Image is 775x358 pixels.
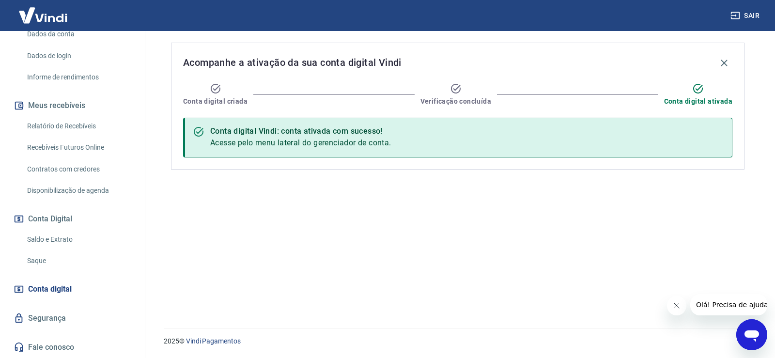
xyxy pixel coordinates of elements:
a: Conta digital [12,279,133,300]
p: 2025 © [164,336,752,346]
a: Dados da conta [23,24,133,44]
a: Saldo e Extrato [23,230,133,249]
iframe: Botão para abrir a janela de mensagens [736,319,767,350]
div: Conta digital Vindi: conta ativada com sucesso! [210,125,391,137]
a: Disponibilização de agenda [23,181,133,201]
a: Contratos com credores [23,159,133,179]
a: Fale conosco [12,337,133,358]
button: Conta Digital [12,208,133,230]
span: Conta digital criada [183,96,248,106]
img: Vindi [12,0,75,30]
span: Olá! Precisa de ajuda? [6,7,81,15]
button: Meus recebíveis [12,95,133,116]
a: Saque [23,251,133,271]
a: Relatório de Recebíveis [23,116,133,136]
a: Informe de rendimentos [23,67,133,87]
a: Dados de login [23,46,133,66]
iframe: Mensagem da empresa [690,294,767,315]
span: Verificação concluída [420,96,491,106]
iframe: Fechar mensagem [667,296,686,315]
a: Vindi Pagamentos [186,337,241,345]
span: Acompanhe a ativação da sua conta digital Vindi [183,55,402,70]
span: Conta digital [28,282,72,296]
a: Segurança [12,308,133,329]
span: Conta digital ativada [664,96,732,106]
a: Recebíveis Futuros Online [23,138,133,157]
button: Sair [728,7,763,25]
span: Acesse pelo menu lateral do gerenciador de conta. [210,138,391,147]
